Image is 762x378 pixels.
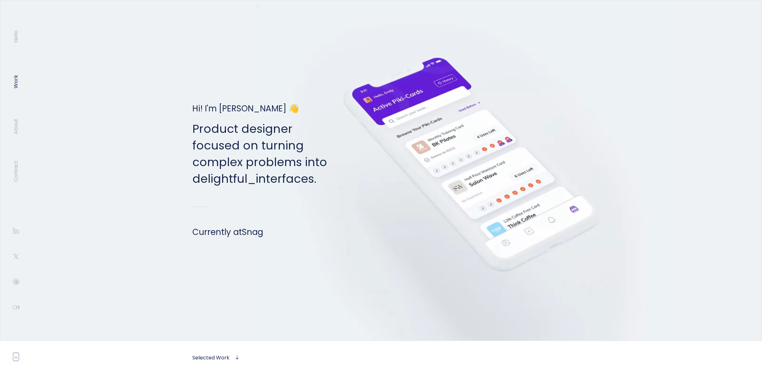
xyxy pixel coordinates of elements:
[192,354,229,361] a: Selected Work
[13,161,19,182] a: Contact
[13,30,19,43] a: Hello
[192,121,327,187] p: Product designer focused on turning complex problems into interfaces.
[247,171,256,187] span: _
[192,103,327,114] h1: Hi! I'm [PERSON_NAME] 👋
[13,75,19,88] a: Work
[13,119,19,134] a: About
[192,171,247,187] span: delightful
[242,226,263,238] a: Snag
[192,226,327,238] h1: Currently at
